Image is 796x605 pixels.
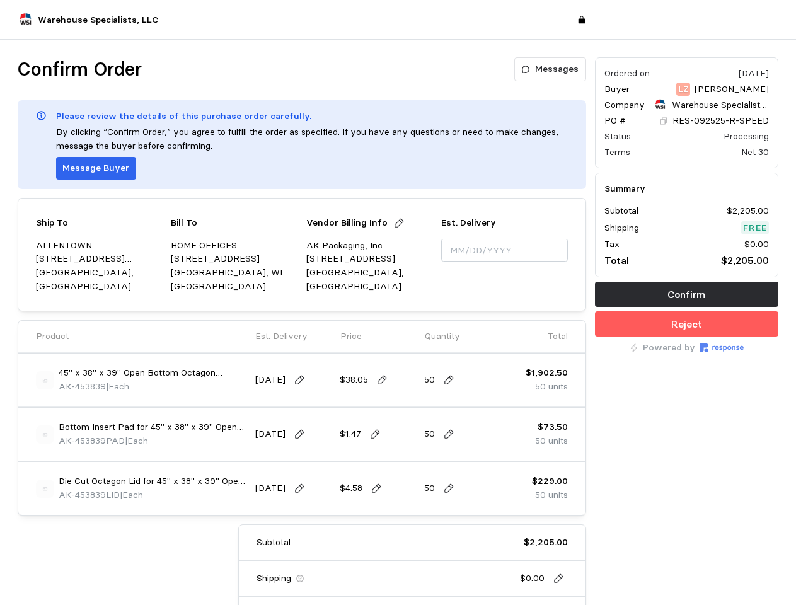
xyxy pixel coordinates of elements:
p: $4.58 [340,481,362,495]
div: Ordered on [604,67,650,80]
p: Buyer [604,83,630,96]
p: Bottom Insert Pad for 45" x 38" x 39" Open Bottom Octagon [PERSON_NAME] [59,420,246,434]
p: [STREET_ADDRESS][PERSON_NAME] [36,252,162,266]
div: Processing [724,130,769,143]
p: 50 units [535,434,568,448]
p: Vendor Billing Info [306,216,388,230]
p: Company [604,98,645,112]
input: MM/DD/YYYY [441,239,567,262]
span: | Each [120,489,143,500]
p: [STREET_ADDRESS] [171,252,297,266]
p: Powered by [643,341,695,355]
p: [GEOGRAPHIC_DATA], WI 54913 [171,266,297,280]
p: [GEOGRAPHIC_DATA], [GEOGRAPHIC_DATA] 18106 [36,266,162,280]
p: AK Packaging, Inc. [306,239,432,253]
span: AK-453839PAD [59,435,125,446]
p: Messages [535,62,579,76]
p: $0.00 [520,572,545,585]
p: $73.50 [535,420,568,434]
p: $2,205.00 [721,253,769,268]
p: Confirm [667,287,705,302]
p: 45" x 38" x 39" Open Bottom Octagon [PERSON_NAME] (used on a 40x48 skid) [59,366,246,380]
p: [DATE] [255,373,286,387]
p: Est. Delivery [441,216,567,230]
p: Shipping [604,221,639,235]
p: Product [36,330,69,343]
img: svg%3e [36,371,54,389]
p: $2,205.00 [524,536,568,550]
p: [STREET_ADDRESS] [306,252,432,266]
button: Reject [595,311,778,337]
p: LZ [678,83,689,96]
div: Net 30 [741,146,769,159]
p: [GEOGRAPHIC_DATA] [306,280,432,294]
p: Total [604,253,629,268]
h5: Summary [604,182,769,195]
span: AK-453839 [59,381,106,392]
p: 50 [424,481,435,495]
p: Warehouse Specialists, LLC [672,98,769,112]
p: [DATE] [255,481,286,495]
p: Total [548,330,568,343]
p: Bill To [171,216,197,230]
p: Subtotal [604,204,638,218]
p: [GEOGRAPHIC_DATA] [171,280,297,294]
p: [PERSON_NAME] [695,83,769,96]
p: Subtotal [257,536,291,550]
p: [DATE] [255,427,286,441]
p: Quantity [425,330,460,343]
p: 50 [424,373,435,387]
img: svg%3e [36,425,54,444]
p: $229.00 [532,475,568,488]
p: ALLENTOWN [36,239,162,253]
p: Ship To [36,216,68,230]
div: [DATE] [739,67,769,80]
div: Terms [604,146,630,159]
button: Message Buyer [56,157,136,180]
p: [GEOGRAPHIC_DATA], [GEOGRAPHIC_DATA] 19007 [306,266,432,280]
button: Messages [514,57,586,81]
p: Est. Delivery [255,330,308,343]
p: By clicking “Confirm Order,” you agree to fulfill the order as specified. If you have any questio... [56,125,568,153]
p: $38.05 [340,373,368,387]
p: Tax [604,238,620,251]
img: Response Logo [700,343,744,352]
p: Message Buyer [62,161,129,175]
p: 50 [424,427,435,441]
p: Reject [671,316,702,332]
p: 50 units [532,488,568,502]
button: Confirm [595,282,778,307]
p: PO # [604,114,626,128]
p: $0.00 [744,238,769,251]
p: Price [340,330,362,343]
p: 50 units [526,380,568,394]
div: Status [604,130,631,143]
p: RES-092525-R-SPEED [672,114,769,128]
p: $1,902.50 [526,366,568,380]
p: [GEOGRAPHIC_DATA] [36,280,162,294]
p: Please review the details of this purchase order carefully. [56,110,311,124]
p: $1.47 [340,427,361,441]
p: HOME OFFICES [171,239,297,253]
p: Shipping [257,572,291,585]
span: | Each [106,381,129,392]
h1: Confirm Order [18,57,142,82]
p: $2,205.00 [727,204,769,218]
p: Die Cut Octagon Lid for 45" x 38" x 39" Open Bottom Octagon [PERSON_NAME] [59,475,246,488]
span: AK-453839LID [59,489,120,500]
img: svg%3e [36,480,54,498]
p: Free [743,221,767,235]
span: | Each [125,435,148,446]
p: Warehouse Specialists, LLC [38,13,158,27]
